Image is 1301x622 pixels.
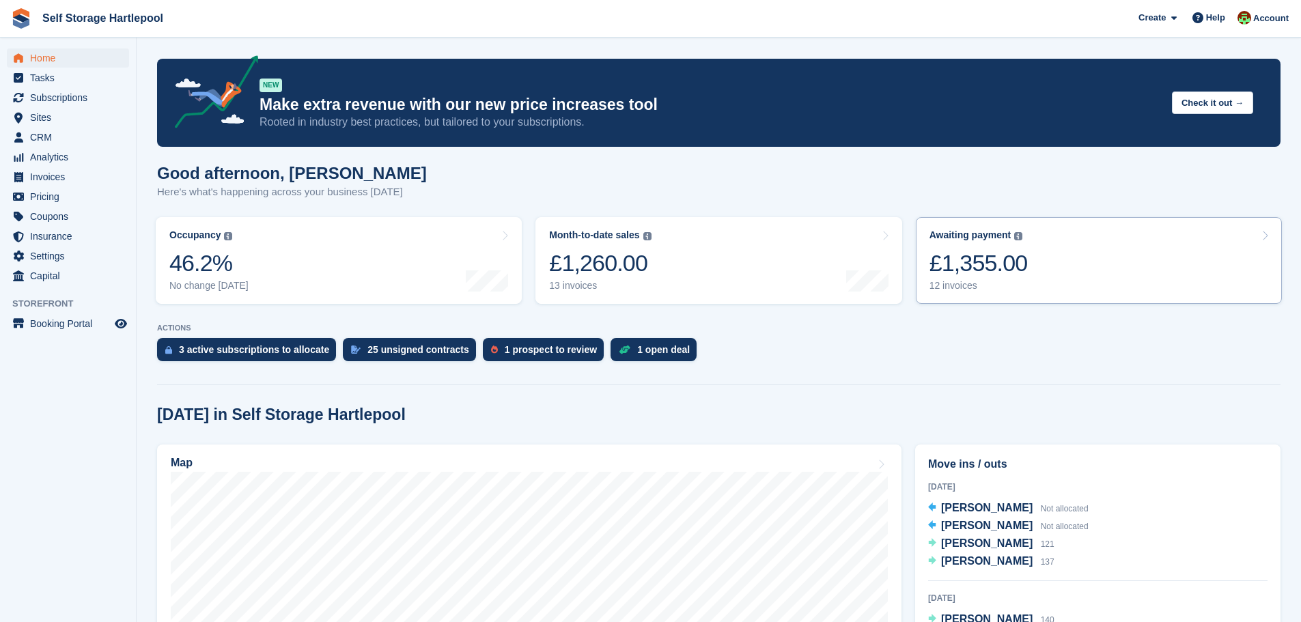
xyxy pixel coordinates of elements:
a: menu [7,128,129,147]
a: Preview store [113,315,129,332]
div: 3 active subscriptions to allocate [179,344,329,355]
a: Occupancy 46.2% No change [DATE] [156,217,522,304]
span: [PERSON_NAME] [941,537,1033,549]
button: Check it out → [1172,91,1253,114]
img: icon-info-grey-7440780725fd019a000dd9b08b2336e03edf1995a4989e88bcd33f0948082b44.svg [643,232,652,240]
span: Account [1253,12,1289,25]
div: Month-to-date sales [549,229,639,241]
div: No change [DATE] [169,280,249,292]
p: ACTIONS [157,324,1281,333]
span: Subscriptions [30,88,112,107]
img: Woods Removals [1237,11,1251,25]
a: menu [7,187,129,206]
a: menu [7,88,129,107]
a: 1 open deal [611,338,703,368]
img: icon-info-grey-7440780725fd019a000dd9b08b2336e03edf1995a4989e88bcd33f0948082b44.svg [1014,232,1022,240]
span: Help [1206,11,1225,25]
img: icon-info-grey-7440780725fd019a000dd9b08b2336e03edf1995a4989e88bcd33f0948082b44.svg [224,232,232,240]
span: Storefront [12,297,136,311]
div: 25 unsigned contracts [367,344,469,355]
img: contract_signature_icon-13c848040528278c33f63329250d36e43548de30e8caae1d1a13099fd9432cc5.svg [351,345,361,354]
a: [PERSON_NAME] Not allocated [928,500,1089,518]
p: Make extra revenue with our new price increases tool [260,95,1161,115]
img: deal-1b604bf984904fb50ccaf53a9ad4b4a5d6e5aea283cecdc64d6e3604feb123c2.svg [619,345,630,354]
div: NEW [260,79,282,92]
h1: Good afternoon, [PERSON_NAME] [157,164,427,182]
a: menu [7,48,129,68]
p: Here's what's happening across your business [DATE] [157,184,427,200]
span: Settings [30,246,112,266]
a: menu [7,147,129,167]
a: menu [7,314,129,333]
img: price-adjustments-announcement-icon-8257ccfd72463d97f412b2fc003d46551f7dbcb40ab6d574587a9cd5c0d94... [163,55,259,133]
a: menu [7,68,129,87]
span: [PERSON_NAME] [941,502,1033,513]
a: 25 unsigned contracts [343,338,483,368]
a: menu [7,108,129,127]
div: [DATE] [928,481,1268,493]
span: [PERSON_NAME] [941,520,1033,531]
span: CRM [30,128,112,147]
span: Booking Portal [30,314,112,333]
span: Pricing [30,187,112,206]
img: active_subscription_to_allocate_icon-d502201f5373d7db506a760aba3b589e785aa758c864c3986d89f69b8ff3... [165,345,172,354]
a: Awaiting payment £1,355.00 12 invoices [916,217,1282,304]
span: Coupons [30,207,112,226]
span: Insurance [30,227,112,246]
div: [DATE] [928,592,1268,604]
span: Not allocated [1041,504,1089,513]
span: 137 [1041,557,1054,567]
span: Not allocated [1041,522,1089,531]
a: Self Storage Hartlepool [37,7,169,29]
span: Create [1138,11,1166,25]
h2: Map [171,457,193,469]
h2: [DATE] in Self Storage Hartlepool [157,406,406,424]
span: Analytics [30,147,112,167]
a: [PERSON_NAME] 137 [928,553,1054,571]
img: prospect-51fa495bee0391a8d652442698ab0144808aea92771e9ea1ae160a38d050c398.svg [491,345,498,354]
div: 13 invoices [549,280,651,292]
div: 46.2% [169,249,249,277]
div: Occupancy [169,229,221,241]
div: £1,260.00 [549,249,651,277]
a: menu [7,266,129,285]
a: 1 prospect to review [483,338,611,368]
span: [PERSON_NAME] [941,555,1033,567]
h2: Move ins / outs [928,456,1268,472]
span: Tasks [30,68,112,87]
a: menu [7,207,129,226]
img: stora-icon-8386f47178a22dfd0bd8f6a31ec36ba5ce8667c1dd55bd0f319d3a0aa187defe.svg [11,8,31,29]
p: Rooted in industry best practices, but tailored to your subscriptions. [260,115,1161,130]
div: Awaiting payment [929,229,1011,241]
a: menu [7,167,129,186]
span: Invoices [30,167,112,186]
a: 3 active subscriptions to allocate [157,338,343,368]
a: [PERSON_NAME] 121 [928,535,1054,553]
div: 12 invoices [929,280,1028,292]
a: Month-to-date sales £1,260.00 13 invoices [535,217,901,304]
div: 1 prospect to review [505,344,597,355]
a: [PERSON_NAME] Not allocated [928,518,1089,535]
a: menu [7,246,129,266]
span: Capital [30,266,112,285]
div: £1,355.00 [929,249,1028,277]
span: 121 [1041,539,1054,549]
a: menu [7,227,129,246]
div: 1 open deal [637,344,690,355]
span: Sites [30,108,112,127]
span: Home [30,48,112,68]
